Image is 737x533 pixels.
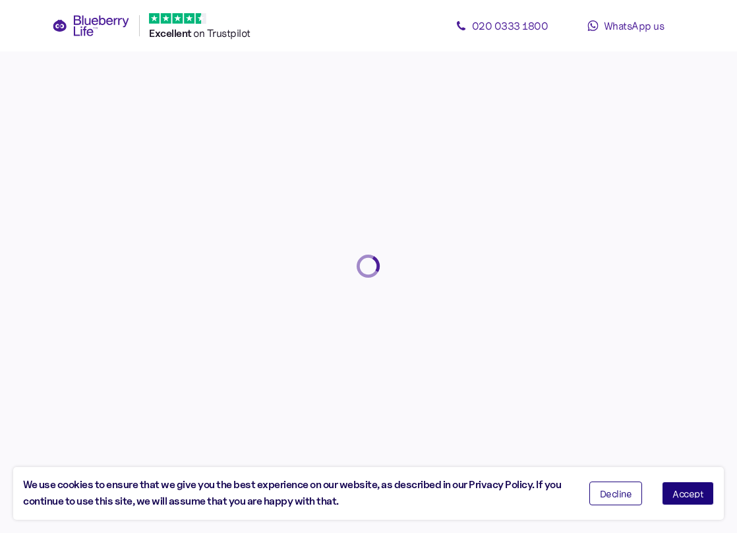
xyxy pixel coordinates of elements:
button: Decline cookies [589,482,643,505]
a: WhatsApp us [566,13,685,39]
a: 020 0333 1800 [442,13,561,39]
span: Accept [672,489,703,498]
button: Accept cookies [662,482,714,505]
span: Excellent ️ [149,27,193,40]
span: Decline [600,489,632,498]
span: 020 0333 1800 [472,19,548,32]
span: WhatsApp us [604,19,664,32]
span: on Trustpilot [193,26,251,40]
div: We use cookies to ensure that we give you the best experience on our website, as described in our... [23,477,570,510]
